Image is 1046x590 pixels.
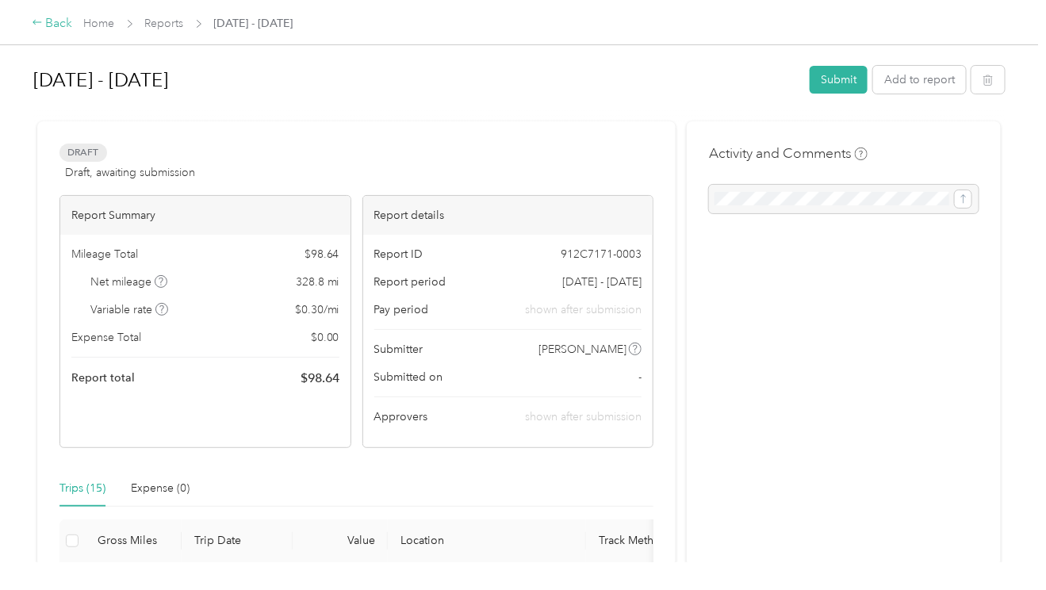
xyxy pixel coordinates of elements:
[388,519,586,563] th: Location
[561,246,642,262] span: 912C7171-0003
[538,341,626,358] span: [PERSON_NAME]
[374,369,443,385] span: Submitted on
[525,410,642,423] span: shown after submission
[214,15,293,32] span: [DATE] - [DATE]
[311,329,339,346] span: $ 0.00
[957,501,1046,590] iframe: Everlance-gr Chat Button Frame
[71,370,135,386] span: Report total
[131,480,190,497] div: Expense (0)
[638,369,642,385] span: -
[84,17,115,30] a: Home
[374,246,423,262] span: Report ID
[71,246,138,262] span: Mileage Total
[525,301,642,318] span: shown after submission
[363,196,653,235] div: Report details
[91,301,169,318] span: Variable rate
[374,301,429,318] span: Pay period
[33,61,799,99] h1: Aug 16 - 31, 2025
[71,329,141,346] span: Expense Total
[374,341,423,358] span: Submitter
[60,196,351,235] div: Report Summary
[32,14,73,33] div: Back
[293,519,388,563] th: Value
[374,274,446,290] span: Report period
[296,274,339,290] span: 328.8 mi
[295,301,339,318] span: $ 0.30 / mi
[709,144,868,163] h4: Activity and Comments
[59,144,107,162] span: Draft
[91,274,168,290] span: Net mileage
[182,519,293,563] th: Trip Date
[562,274,642,290] span: [DATE] - [DATE]
[810,66,868,94] button: Submit
[65,164,195,181] span: Draft, awaiting submission
[873,66,966,94] button: Add to report
[305,246,339,262] span: $ 98.64
[374,408,428,425] span: Approvers
[301,369,339,388] span: $ 98.64
[59,480,105,497] div: Trips (15)
[85,519,182,563] th: Gross Miles
[145,17,184,30] a: Reports
[586,519,689,563] th: Track Method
